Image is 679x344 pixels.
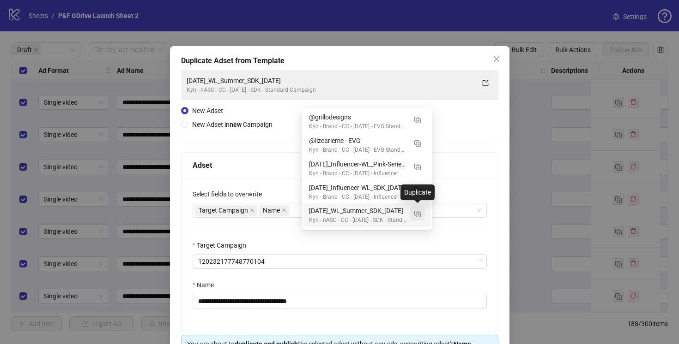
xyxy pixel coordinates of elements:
[309,112,406,122] div: @grillodesigns
[309,193,406,202] div: Kyn - Brand - CC - [DATE] - Influencer WL - SDK
[475,258,482,265] span: loading
[482,80,489,86] span: export
[309,146,406,154] div: Kyn - Brand - CC - [DATE] - EVG Standard Campaign - @lizeearleme 30 Day CC
[193,280,220,290] label: Name
[263,205,280,215] span: Name
[414,164,421,170] img: Duplicate
[309,216,406,225] div: Kyn - nASC - CC - [DATE] - SDK - Standard Campaign
[259,205,289,216] span: Name
[250,208,255,213] span: close
[192,121,273,128] span: New Adset in Campaign
[198,255,481,268] span: 120232177748770104
[309,159,406,169] div: [DATE]_Influencer-WL_Pink-Series_[DATE]
[309,206,406,216] div: [DATE]_WL_Summer_SDK_[DATE]
[193,160,487,171] div: Adset
[493,55,500,63] span: close
[489,52,504,66] button: Close
[181,55,498,66] div: Duplicate Adset from Template
[303,157,430,180] div: August25_Influencer-WL_Pink-Series_20.08.25
[187,86,474,95] div: Kyn - nASC - CC - [DATE] - SDK - Standard Campaign
[309,136,406,146] div: @lizearleme - EVG
[282,208,286,213] span: close
[303,203,430,227] div: August25_WL_Summer_SDK_15.08.25
[400,184,435,200] div: Duplicate
[193,189,268,199] label: Select fields to overwrite
[414,140,421,147] img: Duplicate
[410,112,425,127] button: Duplicate
[193,294,487,308] input: Name
[230,121,242,128] strong: new
[303,180,430,204] div: August25_Influencer-WL_SDK_20.08.25
[199,205,248,215] span: Target Campaign
[194,205,257,216] span: Target Campaign
[410,183,425,197] button: Duplicate
[192,107,223,114] span: New Adset
[410,136,425,150] button: Duplicate
[410,159,425,174] button: Duplicate
[303,133,430,157] div: @lizearleme - EVG
[410,206,425,220] button: Duplicate
[193,240,252,250] label: Target Campaign
[309,122,406,131] div: Kyn - Brand - CC - [DATE] - EVG Standard Campaign - @grillodesigns 30 Day CC
[187,76,474,86] div: [DATE]_WL_Summer_SDK_[DATE]
[414,117,421,123] img: Duplicate
[303,110,430,133] div: @grillodesigns
[303,227,430,250] div: August25_PinkSeries_Starterkit_Lastchance_Videos_15.08.25
[309,169,406,178] div: Kyn - Brand - CC - [DATE] - Influencer WL - Pink-Series
[309,183,406,193] div: [DATE]_Influencer-WL_SDK_[DATE]
[414,211,421,217] img: Duplicate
